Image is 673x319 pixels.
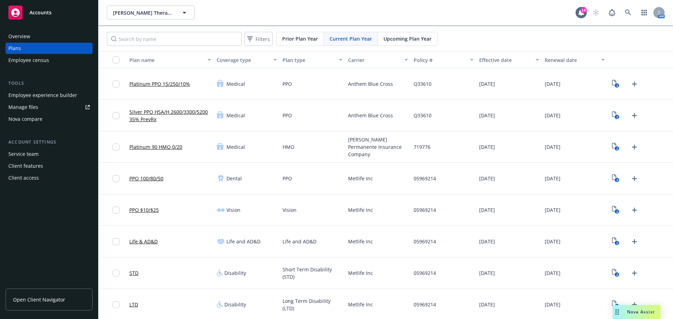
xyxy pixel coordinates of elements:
[283,297,342,312] span: Long Term Disability (LTD)
[348,269,373,277] span: Metlife Inc
[545,206,560,214] span: [DATE]
[476,51,542,68] button: Effective date
[129,175,163,182] a: PPO 100/80/50
[226,238,260,245] span: Life and AD&D
[545,112,560,119] span: [DATE]
[629,236,640,247] a: Upload Plan Documents
[113,9,174,16] span: [PERSON_NAME] Therapeutics
[414,269,436,277] span: 05969214
[383,35,431,42] span: Upcoming Plan Year
[616,146,618,151] text: 2
[414,80,431,88] span: Q33610
[580,7,587,13] div: 14
[6,31,93,42] a: Overview
[479,80,495,88] span: [DATE]
[629,141,640,153] a: Upload Plan Documents
[6,172,93,183] a: Client access
[545,80,560,88] span: [DATE]
[348,80,393,88] span: Anthem Blue Cross
[8,113,42,125] div: Nova compare
[6,113,93,125] a: Nova compare
[610,110,621,121] a: View Plan Documents
[283,238,317,245] span: Life and AD&D
[479,175,495,182] span: [DATE]
[610,268,621,279] a: View Plan Documents
[613,305,621,319] div: Drag to move
[113,175,120,182] input: Toggle Row Selected
[6,43,93,54] a: Plans
[8,43,21,54] div: Plans
[479,269,495,277] span: [DATE]
[6,160,93,172] a: Client features
[414,206,436,214] span: 05969214
[545,301,560,308] span: [DATE]
[113,56,120,63] input: Select all
[226,80,245,88] span: Medical
[610,299,621,310] a: View Plan Documents
[283,143,294,151] span: HMO
[348,112,393,119] span: Anthem Blue Cross
[283,206,297,214] span: Vision
[629,268,640,279] a: Upload Plan Documents
[282,35,318,42] span: Prior Plan Year
[479,206,495,214] span: [DATE]
[629,299,640,310] a: Upload Plan Documents
[244,32,273,46] button: Filters
[113,112,120,119] input: Toggle Row Selected
[214,51,279,68] button: Coverage type
[283,266,342,280] span: Short Term Disability (STD)
[127,51,214,68] button: Plan name
[129,143,182,151] a: Platinum 90 HMO 0/20
[348,301,373,308] span: Metlife Inc
[8,148,39,160] div: Service team
[129,238,158,245] a: Life & AD&D
[414,56,466,64] div: Policy #
[113,238,120,245] input: Toggle Row Selected
[348,206,373,214] span: Metlife Inc
[610,141,621,153] a: View Plan Documents
[545,238,560,245] span: [DATE]
[616,178,618,182] text: 3
[8,172,39,183] div: Client access
[348,238,373,245] span: Metlife Inc
[479,301,495,308] span: [DATE]
[224,301,246,308] span: Disability
[113,207,120,214] input: Toggle Row Selected
[283,112,292,119] span: PPO
[479,238,495,245] span: [DATE]
[217,56,269,64] div: Coverage type
[129,80,190,88] a: Platinum PPO 15/250/10%
[637,6,651,20] a: Switch app
[348,136,408,158] span: [PERSON_NAME] Permanente Insurance Company
[629,204,640,216] a: Upload Plan Documents
[29,10,52,15] span: Accounts
[542,51,607,68] button: Renewal date
[414,301,436,308] span: 05969214
[6,148,93,160] a: Service team
[545,143,560,151] span: [DATE]
[280,51,345,68] button: Plan type
[629,78,640,90] a: Upload Plan Documents
[8,55,49,66] div: Employee census
[613,305,660,319] button: Nova Assist
[610,78,621,90] a: View Plan Documents
[627,309,655,315] span: Nova Assist
[8,90,77,101] div: Employee experience builder
[545,269,560,277] span: [DATE]
[616,272,618,277] text: 2
[129,206,159,214] a: PPO $10/$25
[589,6,603,20] a: Start snowing
[610,204,621,216] a: View Plan Documents
[6,90,93,101] a: Employee experience builder
[479,56,531,64] div: Effective date
[8,31,30,42] div: Overview
[107,6,195,20] button: [PERSON_NAME] Therapeutics
[616,83,618,88] text: 3
[129,301,138,308] a: LTD
[621,6,635,20] a: Search
[226,112,245,119] span: Medical
[411,51,476,68] button: Policy #
[283,175,292,182] span: PPO
[283,56,335,64] div: Plan type
[8,160,43,172] div: Client features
